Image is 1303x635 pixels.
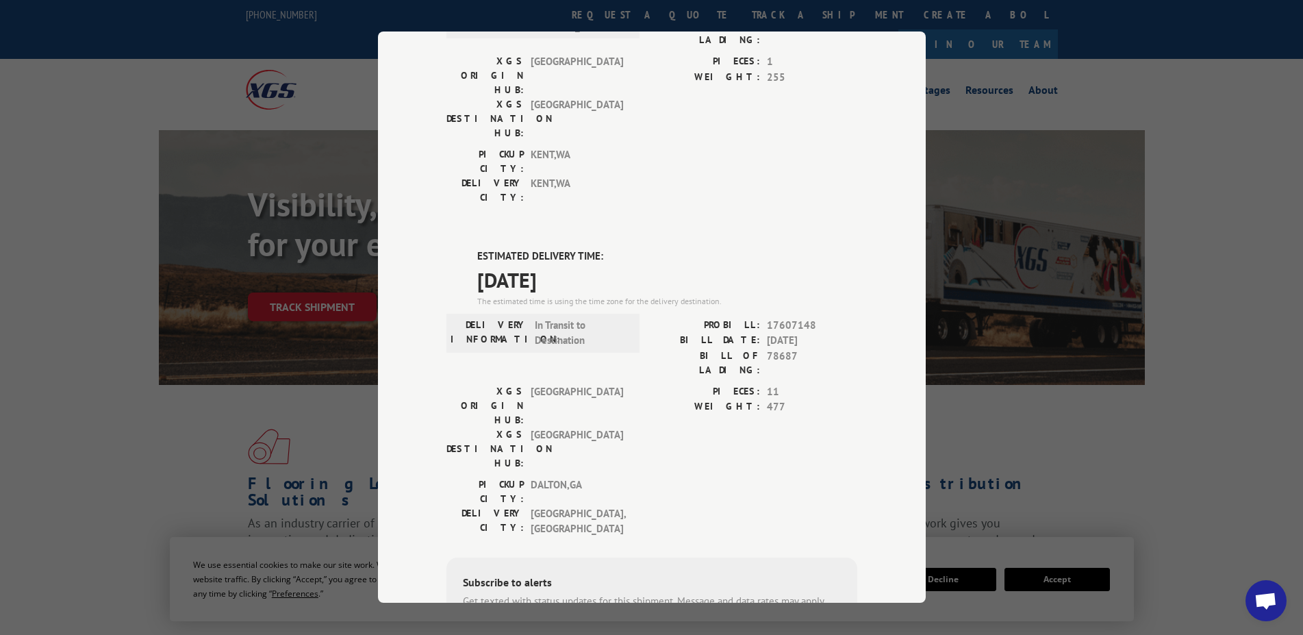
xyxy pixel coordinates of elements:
[477,295,857,308] div: The estimated time is using the time zone for the delivery destination.
[767,54,857,70] span: 1
[531,97,623,140] span: [GEOGRAPHIC_DATA]
[652,384,760,400] label: PIECES:
[446,176,524,205] label: DELIVERY CITY:
[477,249,857,264] label: ESTIMATED DELIVERY TIME:
[446,427,524,471] label: XGS DESTINATION HUB:
[446,97,524,140] label: XGS DESTINATION HUB:
[767,70,857,86] span: 255
[652,349,760,377] label: BILL OF LADING:
[652,318,760,334] label: PROBILL:
[451,318,528,349] label: DELIVERY INFORMATION:
[446,54,524,97] label: XGS ORIGIN HUB:
[477,264,857,295] span: [DATE]
[652,333,760,349] label: BILL DATE:
[767,333,857,349] span: [DATE]
[531,147,623,176] span: KENT , WA
[1245,580,1287,621] div: Open chat
[652,399,760,415] label: WEIGHT:
[531,54,623,97] span: [GEOGRAPHIC_DATA]
[652,70,760,86] label: WEIGHT:
[767,384,857,400] span: 11
[446,506,524,537] label: DELIVERY CITY:
[767,349,857,377] span: 78687
[463,574,841,594] div: Subscribe to alerts
[652,18,760,47] label: BILL OF LADING:
[531,384,623,427] span: [GEOGRAPHIC_DATA]
[531,477,623,506] span: DALTON , GA
[446,384,524,427] label: XGS ORIGIN HUB:
[535,318,627,349] span: In Transit to Destination
[531,176,623,205] span: KENT , WA
[446,477,524,506] label: PICKUP CITY:
[652,54,760,70] label: PIECES:
[767,318,857,334] span: 17607148
[531,427,623,471] span: [GEOGRAPHIC_DATA]
[463,594,841,625] div: Get texted with status updates for this shipment. Message and data rates may apply. Message frequ...
[446,147,524,176] label: PICKUP CITY:
[531,506,623,537] span: [GEOGRAPHIC_DATA] , [GEOGRAPHIC_DATA]
[767,399,857,415] span: 477
[767,18,857,47] span: 78687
